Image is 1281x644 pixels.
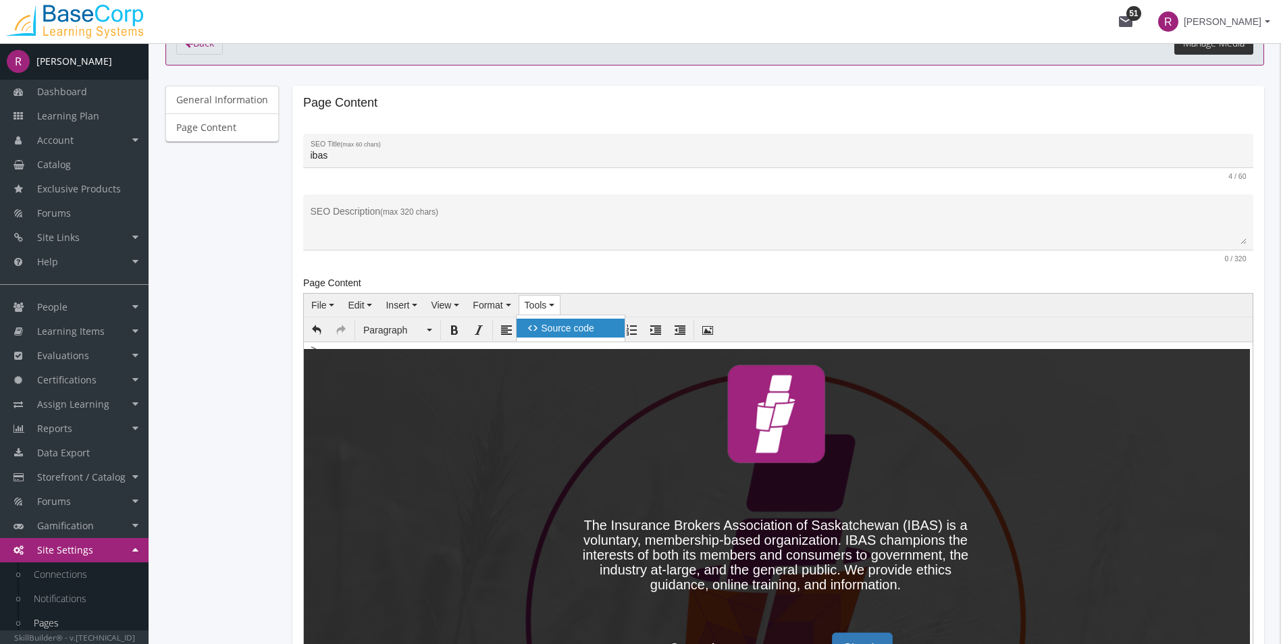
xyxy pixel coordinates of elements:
span: R [7,50,30,73]
span: Paragraph [363,323,424,337]
span: Reports [37,422,72,435]
span: People [37,300,68,313]
span: Exclusive Products [37,182,121,195]
span: Tools [525,300,547,311]
label: Page Content [303,276,361,290]
span: Forums [37,495,71,508]
span: Edit [348,300,364,311]
span: Format [473,300,502,311]
div: Insert/edit image [696,320,719,340]
div: Decrease indent [669,320,691,340]
a: General Information [165,86,279,114]
small: SkillBuilder® - v.[TECHNICAL_ID] [14,632,135,643]
span: [PERSON_NAME] [1184,9,1261,34]
a: Pages [20,611,149,635]
span: Forums [37,207,71,219]
div: Numbered list [620,320,643,340]
span: Learning Plan [37,109,99,122]
div: Align left [495,320,518,340]
span: R [1158,11,1178,32]
div: [PERSON_NAME] [36,55,112,68]
span: Catalog [37,158,71,171]
a: Page Content [165,113,279,142]
div: Italic [467,320,490,340]
span: Learning Items [37,325,105,338]
div: Redo [330,320,352,340]
span: View [431,300,451,311]
span: Assign Learning [37,398,109,410]
span: Storefront / Catalog [37,471,126,483]
mat-hint: 4 / 60 [1228,173,1246,181]
h2: Page Content [303,97,1253,110]
span: Certifications [37,373,97,386]
mat-hint: 0 / 320 [1224,255,1246,263]
span: Gamification [37,519,94,532]
div: Bold [443,320,466,340]
span: Data Export [37,446,90,459]
a: Connections [20,562,149,587]
span: Evaluations [37,349,89,362]
span: Insert [386,300,409,311]
span: Dashboard [37,85,87,98]
span: Account [37,134,74,146]
span: File [311,300,327,311]
span: Help [37,255,58,268]
div: Undo [305,320,328,340]
div: Increase indent [644,320,667,340]
span: Site Links [37,231,80,244]
span: Site Settings [37,543,93,556]
mat-icon: mail [1118,14,1134,30]
a: Notifications [20,587,149,611]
